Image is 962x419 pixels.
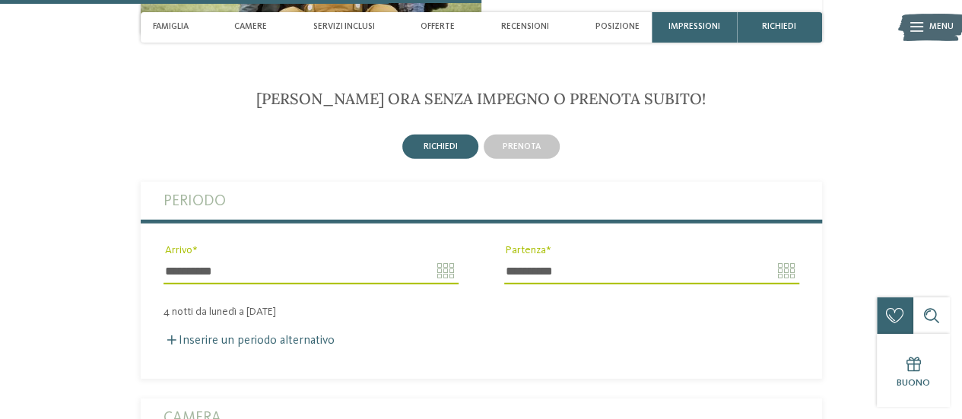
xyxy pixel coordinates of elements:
span: Camere [234,22,267,32]
span: Posizione [595,22,639,32]
label: Inserire un periodo alternativo [164,335,335,347]
div: 4 notti da lunedì a [DATE] [141,306,822,319]
span: Offerte [421,22,455,32]
a: Buono [877,334,950,407]
span: Recensioni [501,22,549,32]
span: Famiglia [153,22,189,32]
span: prenota [503,142,541,151]
span: [PERSON_NAME] ora senza impegno o prenota subito! [256,89,706,108]
span: richiedi [424,142,458,151]
span: Buono [897,378,930,388]
span: Impressioni [668,22,720,32]
span: Servizi inclusi [313,22,375,32]
span: richiedi [762,22,796,32]
label: Periodo [164,182,799,220]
